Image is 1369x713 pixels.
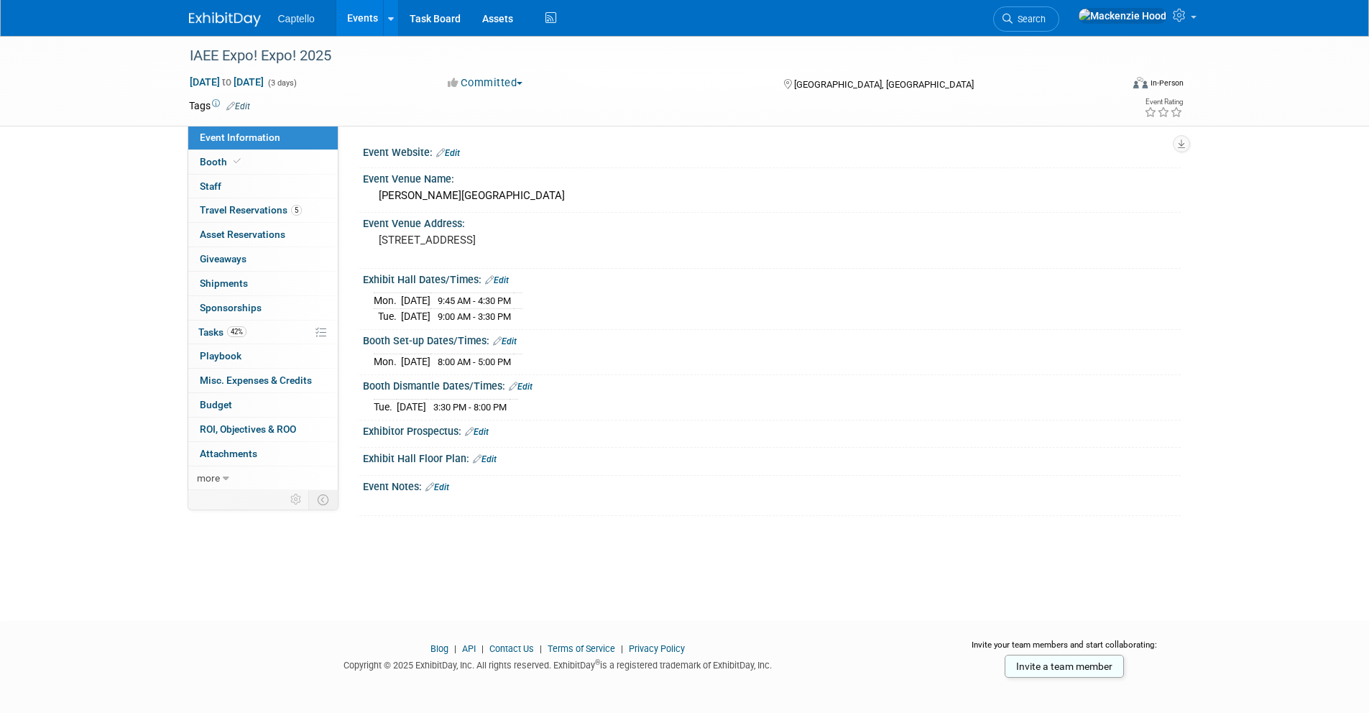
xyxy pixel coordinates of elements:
span: | [451,643,460,654]
div: Event Format [1036,75,1184,96]
img: ExhibitDay [189,12,261,27]
a: Attachments [188,442,338,466]
a: Edit [473,454,497,464]
a: ROI, Objectives & ROO [188,418,338,441]
span: Search [1013,14,1046,24]
a: Playbook [188,344,338,368]
a: more [188,466,338,490]
div: Booth Dismantle Dates/Times: [363,375,1181,394]
td: [DATE] [397,400,426,415]
a: Privacy Policy [629,643,685,654]
a: Giveaways [188,247,338,271]
span: 8:00 AM - 5:00 PM [438,356,511,367]
span: 9:45 AM - 4:30 PM [438,295,511,306]
span: Giveaways [200,253,246,264]
span: more [197,472,220,484]
td: Mon. [374,354,401,369]
td: Mon. [374,293,401,309]
a: Booth [188,150,338,174]
a: Invite a team member [1005,655,1124,678]
td: Toggle Event Tabs [308,490,338,509]
td: Personalize Event Tab Strip [284,490,309,509]
span: Captello [278,13,315,24]
a: Shipments [188,272,338,295]
div: [PERSON_NAME][GEOGRAPHIC_DATA] [374,185,1170,207]
i: Booth reservation complete [234,157,241,165]
span: [DATE] [DATE] [189,75,264,88]
span: Travel Reservations [200,204,302,216]
a: Edit [425,482,449,492]
span: Event Information [200,132,280,143]
div: IAEE Expo! Expo! 2025 [185,43,1100,69]
span: Budget [200,399,232,410]
td: Tags [189,98,250,113]
div: Booth Set-up Dates/Times: [363,330,1181,349]
a: Tasks42% [188,321,338,344]
span: Staff [200,180,221,192]
a: Edit [226,101,250,111]
a: Budget [188,393,338,417]
a: Asset Reservations [188,223,338,247]
a: Event Information [188,126,338,149]
td: [DATE] [401,309,430,324]
span: Booth [200,156,244,167]
td: [DATE] [401,354,430,369]
span: 3:30 PM - 8:00 PM [433,402,507,413]
div: Event Website: [363,142,1181,160]
span: | [617,643,627,654]
a: Edit [436,148,460,158]
a: Sponsorships [188,296,338,320]
span: Playbook [200,350,241,362]
pre: [STREET_ADDRESS] [379,234,688,247]
span: to [220,76,234,88]
div: Event Venue Address: [363,213,1181,231]
span: (3 days) [267,78,297,88]
span: ROI, Objectives & ROO [200,423,296,435]
a: Staff [188,175,338,198]
img: Format-Inperson.png [1133,77,1148,88]
a: API [462,643,476,654]
span: 5 [291,205,302,216]
span: Shipments [200,277,248,289]
td: Tue. [374,400,397,415]
span: 9:00 AM - 3:30 PM [438,311,511,322]
div: Event Notes: [363,476,1181,494]
span: [GEOGRAPHIC_DATA], [GEOGRAPHIC_DATA] [794,79,974,90]
div: Exhibitor Prospectus: [363,420,1181,439]
img: Mackenzie Hood [1078,8,1167,24]
div: Exhibit Hall Dates/Times: [363,269,1181,287]
div: In-Person [1150,78,1184,88]
a: Blog [430,643,448,654]
div: Copyright © 2025 ExhibitDay, Inc. All rights reserved. ExhibitDay is a registered trademark of Ex... [189,655,928,672]
span: Attachments [200,448,257,459]
div: Event Rating [1144,98,1183,106]
button: Committed [443,75,528,91]
a: Edit [509,382,533,392]
span: Asset Reservations [200,229,285,240]
div: Event Venue Name: [363,168,1181,186]
td: [DATE] [401,293,430,309]
sup: ® [595,658,600,666]
a: Travel Reservations5 [188,198,338,222]
div: Invite your team members and start collaborating: [949,639,1181,661]
span: Tasks [198,326,246,338]
a: Search [993,6,1059,32]
a: Terms of Service [548,643,615,654]
a: Edit [493,336,517,346]
span: Misc. Expenses & Credits [200,374,312,386]
div: Exhibit Hall Floor Plan: [363,448,1181,466]
a: Misc. Expenses & Credits [188,369,338,392]
a: Edit [465,427,489,437]
span: | [536,643,545,654]
span: | [478,643,487,654]
td: Tue. [374,309,401,324]
a: Contact Us [489,643,534,654]
span: 42% [227,326,246,337]
a: Edit [485,275,509,285]
span: Sponsorships [200,302,262,313]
